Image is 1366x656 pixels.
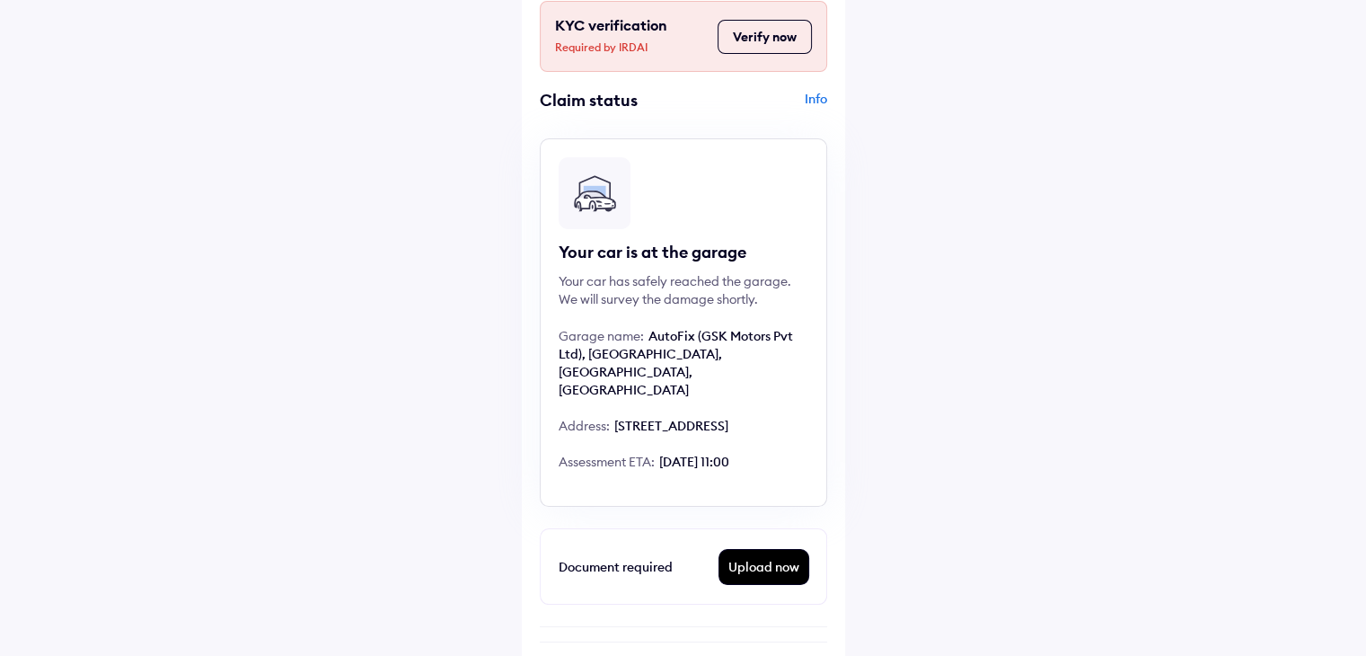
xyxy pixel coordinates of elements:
span: Required by IRDAI [555,39,709,57]
span: Garage name: [559,328,644,344]
span: AutoFix (GSK Motors Pvt Ltd), [GEOGRAPHIC_DATA], [GEOGRAPHIC_DATA], [GEOGRAPHIC_DATA] [559,328,793,398]
div: Your car is at the garage [559,242,808,263]
span: [STREET_ADDRESS] [614,418,728,434]
div: KYC verification [555,16,709,57]
div: Info [688,90,827,124]
span: [DATE] 11:00 [659,454,729,470]
div: Your car has safely reached the garage. We will survey the damage shortly. [559,272,808,308]
div: Document required [559,556,719,578]
span: Assessment ETA: [559,454,655,470]
div: Claim status [540,90,679,111]
button: Verify now [718,20,812,54]
div: Upload now [719,550,808,584]
span: Address: [559,418,610,434]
